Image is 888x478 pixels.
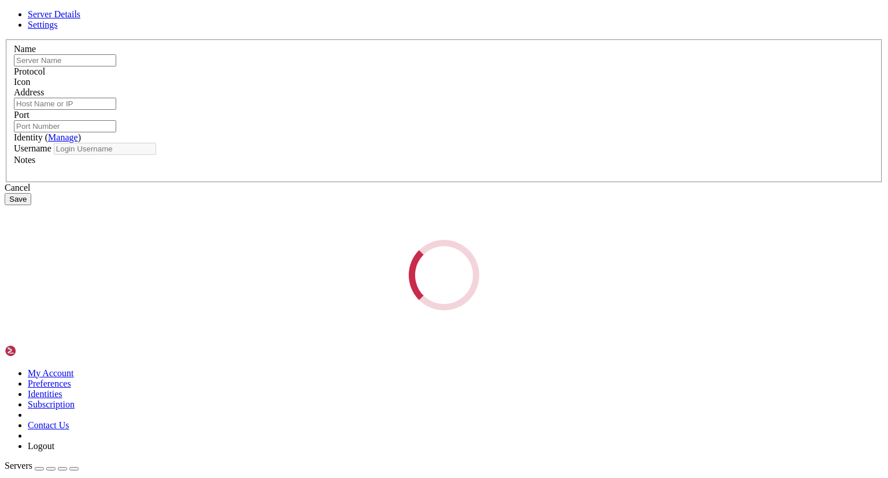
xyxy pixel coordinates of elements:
a: Logout [28,441,54,451]
x-row: -> rMATS: |delta PSI|>0.00, FDR<=0.05 [5,246,734,256]
x-row: -[PERSON_NAME]-r--+ 1 xa43fuw s-bioinf 5.5K [DATE] 20:40 [DOMAIN_NAME] [5,169,734,179]
span: Servers [5,461,32,470]
x-row: -[PERSON_NAME]-r--+ 1 xa43fuw s-bioinf 684 [DATE] 11:12 0_[DOMAIN_NAME] [5,34,734,43]
label: Icon [14,77,30,87]
label: Port [14,110,29,120]
x-row: 86,0.748 0.908,0.895,0.967,0.917,0.942,0.965,0.902 [5,362,734,372]
x-row: -[PERSON_NAME]-r--+ 1 xa43fuw s-bioinf 276 [DATE] 10:36 2_bCOxdp.txt [5,82,734,92]
a: My Account [28,368,74,378]
x-row: -[PERSON_NAME]-r--+ 1 xa43fuw s-bioinf 51M [DATE] GCF_009914755.1_T2T-CHM13v2.0_genomic.gtf.gz [5,207,734,217]
a: Contact Us [28,420,69,430]
x-row: iIPxdp_iIPctr [5,294,734,304]
x-row: -[PERSON_NAME]-r--+ 1 xa43fuw s-bioinf 3.0G [DATE] GCF_009914755.1_T2T-CHM13v2.0_genomic.fna [5,179,734,188]
x-row: -[PERSON_NAME]-r--+ 1 xa43fuw s-bioinf 320 [DATE] 10:34 2_iIPxdp.txt [5,140,734,150]
x-row: APPLIED THRESHOLDS [5,236,734,246]
x-row: -[PERSON_NAME]-r--+ 1 xa43fuw s-bioinf 890M [DATE] GCF_009914755.1_T2T-CHM13v2.0_genomic.fna.gz [5,188,734,198]
x-row: drwxrwxr-x+ 7 xa43fuw s-bioinf 23 [DATE] 11:38 supplementary_data [5,24,734,34]
div: Loading... [395,226,493,324]
a: Subscription [28,399,75,409]
x-row: drwxrwxr-x+ 2 xa43fuw s-bioinf 8 [DATE] 20:24 46_hcm [5,5,734,14]
a: Server Details [28,9,80,19]
x-row: iSTxdp_iSTctr [5,372,734,381]
x-row: -[PERSON_NAME]-r--+ 1 xa43fuw s-bioinf 138 [DATE] 10:41 2_bCOctr.txt [5,72,734,82]
x-row: -[PERSON_NAME]-r--+ 1 xa43fuw s-bioinf 150 [DATE] 10:37 2_aCExdp.txt [5,43,734,53]
label: Notes [14,155,35,165]
x-row: -[PERSON_NAME]-r--+ 1 xa43fuw s-bioinf 1.9G [DATE] GCF_009914755.1_T2T-CHM13v2.0_genomic.gtf [5,198,734,207]
input: Port Number [14,120,116,132]
a: Manage [48,132,78,142]
label: Protocol [14,66,45,76]
x-row: -[PERSON_NAME]-r--+ 1 xa43fuw s-bioinf 302 [DATE] 10:37 2_aSTxdp.txt [5,62,734,72]
x-row: -[PERSON_NAME]-r--+ 1 xa43fuw s-bioinf 396 [DATE] 10:36 2_iSTctr.txt [5,150,734,160]
x-row: -[PERSON_NAME]-r--+ 1 xa43fuw s-bioinf 392 [DATE] 10:35 2_iSTxdp.txt [5,159,734,169]
img: Shellngn [5,345,71,357]
x-row: bCOxdp_bCOctr [5,391,734,401]
x-row: lrwxrwxrwx 1 xa43fuw s-bioinf 51 [DATE] 10:18 xdp_cleaned.tar.gz -> /data/fass5/projects/xdp_clea... [5,217,734,227]
x-row: OGT 44634 NC_060947.1 69977818 69977886 69 + SE -0.073 0.00015243208415 0.01953341230673247 0.88,... [5,352,734,362]
span: ( ) [45,132,81,142]
x-row: iCOxdp_iCOctr [5,314,734,324]
x-row: -[PERSON_NAME]-r--+ 1 xa43fuw s-bioinf 186 [DATE] 10:32 2_iFIctr.txt [5,111,734,121]
x-row: -[PERSON_NAME]-r--+ 1 xa43fuw s-bioinf 248 [DATE] 10:32 2_iFIxdp.txt [5,120,734,130]
a: Servers [5,461,79,470]
x-row: .907,0.931 0.884,0.835,0.844,0.891,0.933,0.89,0.89 [5,343,734,353]
x-row: >>> rMATS [5,265,734,275]
a: Settings [28,20,58,29]
input: Host Name or IP [14,98,116,110]
x-row: OGT 9258 NC_060947.1 69969429 69969609 181 + A3SS +0.054 1.91337152478e-05 0.007713399752926243 0... [5,333,734,343]
x-row: iFIxdp_iFIctr [5,275,734,285]
x-row: drwxrwxr-x+ 2 xa43fuw s-bioinf [DATE] 17:52 46_plots [5,14,734,24]
input: Server Name [14,54,116,66]
a: Preferences [28,379,71,388]
label: Username [14,143,51,153]
x-row: -[PERSON_NAME]-r--+ 1 xa43fuw s-bioinf 302 [DATE] 10:40 2_aCOxdp.txt [5,53,734,63]
label: Name [14,44,36,54]
button: Save [5,193,31,205]
a: Identities [28,389,62,399]
x-row: -> Whippet: |delta PSI|>0.10, Probability>0.90 [5,255,734,265]
input: Login Username [54,143,156,155]
label: Identity [14,132,81,142]
div: Cancel [5,183,883,193]
x-row: -[PERSON_NAME]-r--+ 1 xa43fuw s-bioinf 469 [DATE] 10:35 2_iCOctr.txt [5,91,734,101]
x-row: -[PERSON_NAME]-r--+ 1 xa43fuw s-bioinf 192 [DATE] 10:34 2_iIPctr.txt [5,130,734,140]
x-row: (base) xa43fuw@prost:~/BA$ bash [DOMAIN_NAME] --gene OGT [5,227,734,236]
label: Address [14,87,44,97]
x-row: -[PERSON_NAME]-r--+ 1 xa43fuw s-bioinf 465 [DATE] 10:34 2_iCOxdp.txt [5,101,734,111]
